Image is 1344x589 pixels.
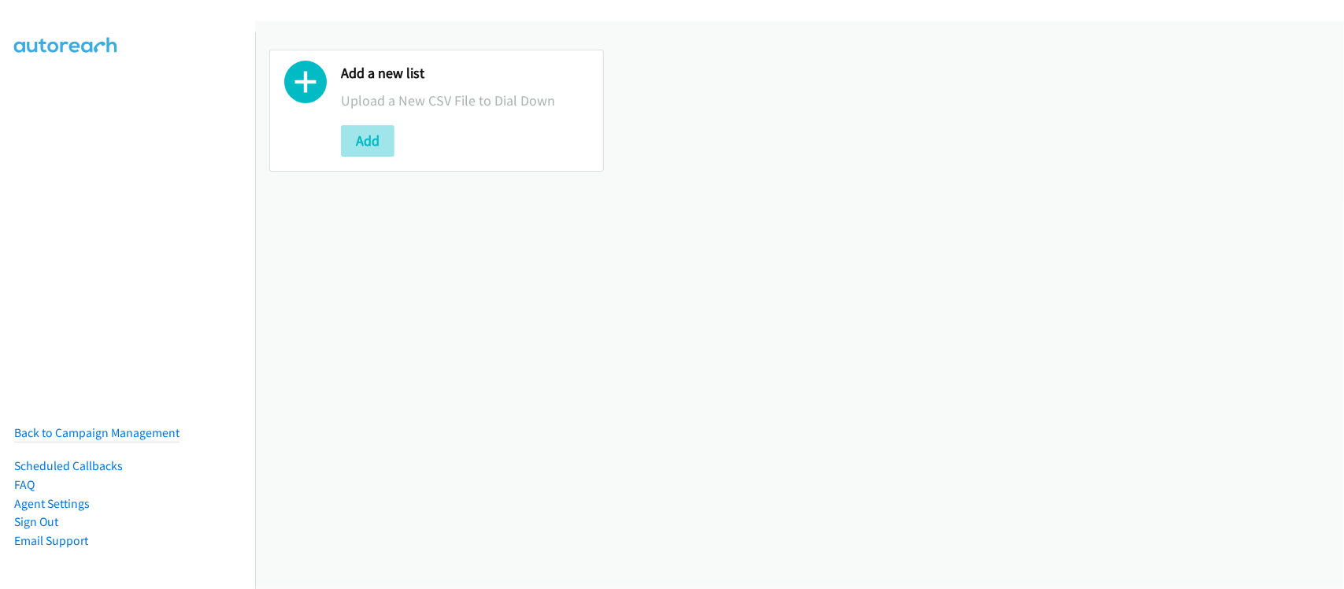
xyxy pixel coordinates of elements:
a: FAQ [14,477,35,492]
a: Agent Settings [14,496,90,511]
p: Upload a New CSV File to Dial Down [341,90,589,111]
a: Back to Campaign Management [14,425,180,440]
a: Email Support [14,533,88,548]
a: Scheduled Callbacks [14,458,123,473]
button: Add [341,125,394,157]
h2: Add a new list [341,65,589,83]
a: Sign Out [14,514,58,529]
